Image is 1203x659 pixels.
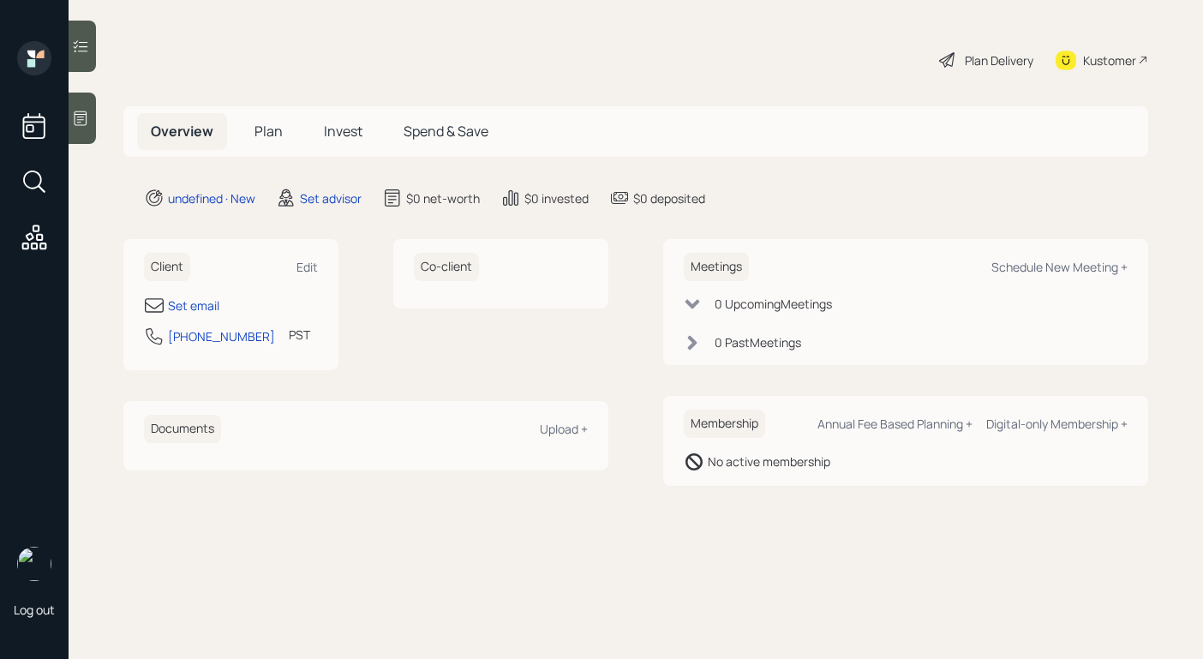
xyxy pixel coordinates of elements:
[289,326,310,344] div: PST
[684,410,765,438] h6: Membership
[708,452,830,470] div: No active membership
[324,122,362,141] span: Invest
[1083,51,1136,69] div: Kustomer
[524,189,589,207] div: $0 invested
[715,295,832,313] div: 0 Upcoming Meeting s
[168,189,255,207] div: undefined · New
[633,189,705,207] div: $0 deposited
[168,297,219,315] div: Set email
[144,253,190,281] h6: Client
[817,416,973,432] div: Annual Fee Based Planning +
[540,421,588,437] div: Upload +
[715,333,801,351] div: 0 Past Meeting s
[17,547,51,581] img: robby-grisanti-headshot.png
[404,122,488,141] span: Spend & Save
[168,327,275,345] div: [PHONE_NUMBER]
[684,253,749,281] h6: Meetings
[296,259,318,275] div: Edit
[406,189,480,207] div: $0 net-worth
[151,122,213,141] span: Overview
[144,415,221,443] h6: Documents
[991,259,1128,275] div: Schedule New Meeting +
[414,253,479,281] h6: Co-client
[14,602,55,618] div: Log out
[986,416,1128,432] div: Digital-only Membership +
[965,51,1033,69] div: Plan Delivery
[300,189,362,207] div: Set advisor
[254,122,283,141] span: Plan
